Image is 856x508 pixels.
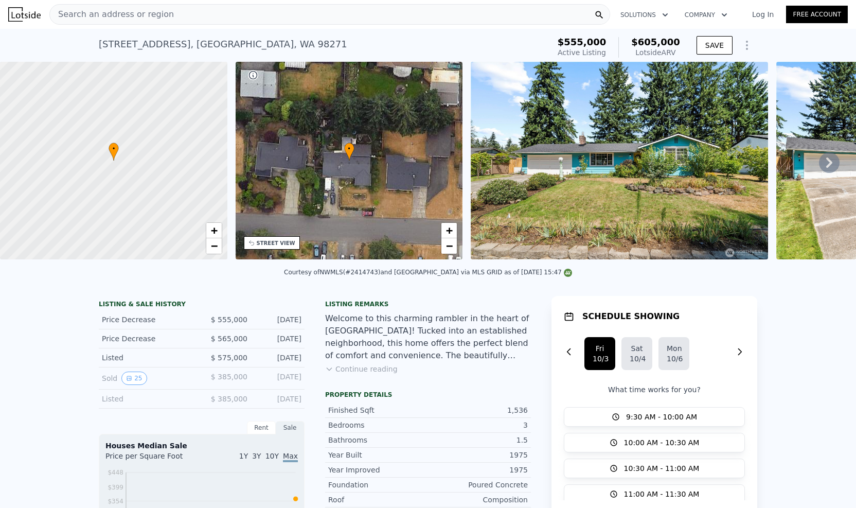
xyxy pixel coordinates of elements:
[428,465,528,475] div: 1975
[211,354,247,362] span: $ 575,000
[256,353,301,363] div: [DATE]
[328,435,428,445] div: Bathrooms
[558,48,606,57] span: Active Listing
[624,437,700,448] span: 10:00 AM - 10:30 AM
[564,407,745,427] button: 9:30 AM - 10:00 AM
[446,224,453,237] span: +
[328,495,428,505] div: Roof
[108,484,123,491] tspan: $399
[211,316,247,324] span: $ 555,000
[328,405,428,415] div: Finished Sqft
[441,238,457,254] a: Zoom out
[256,394,301,404] div: [DATE]
[344,144,354,153] span: •
[256,372,301,385] div: [DATE]
[612,6,676,24] button: Solutions
[210,239,217,252] span: −
[121,372,147,385] button: View historical data
[276,421,305,434] div: Sale
[102,372,193,385] div: Sold
[676,6,736,24] button: Company
[593,343,607,354] div: Fri
[257,239,295,247] div: STREET VIEW
[211,373,247,381] span: $ 385,000
[206,238,222,254] a: Zoom out
[428,480,528,490] div: Poured Concrete
[105,451,202,467] div: Price per Square Foot
[624,489,700,499] span: 11:00 AM - 11:30 AM
[109,143,119,161] div: •
[697,36,733,55] button: SAVE
[344,143,354,161] div: •
[737,35,757,56] button: Show Options
[109,144,119,153] span: •
[667,354,681,364] div: 10/6
[50,8,174,21] span: Search an address or region
[558,37,607,47] span: $555,000
[284,269,572,276] div: Courtesy of NWMLS (#2414743) and [GEOGRAPHIC_DATA] via MLS GRID as of [DATE] 15:47
[325,364,398,374] button: Continue reading
[108,469,123,476] tspan: $448
[325,391,531,399] div: Property details
[328,480,428,490] div: Foundation
[99,300,305,310] div: LISTING & SALE HISTORY
[99,37,347,51] div: [STREET_ADDRESS] , [GEOGRAPHIC_DATA] , WA 98271
[658,337,689,370] button: Mon10/6
[631,37,680,47] span: $605,000
[328,465,428,475] div: Year Improved
[102,314,193,325] div: Price Decrease
[630,343,644,354] div: Sat
[582,310,680,323] h1: SCHEDULE SHOWING
[564,269,572,277] img: NWMLS Logo
[239,452,248,460] span: 1Y
[593,354,607,364] div: 10/3
[786,6,848,23] a: Free Account
[441,223,457,238] a: Zoom in
[206,223,222,238] a: Zoom in
[256,314,301,325] div: [DATE]
[210,224,217,237] span: +
[621,337,652,370] button: Sat10/4
[446,239,453,252] span: −
[328,450,428,460] div: Year Built
[428,495,528,505] div: Composition
[325,312,531,362] div: Welcome to this charming rambler in the heart of [GEOGRAPHIC_DATA]! Tucked into an established ne...
[564,459,745,478] button: 10:30 AM - 11:00 AM
[626,412,697,422] span: 9:30 AM - 10:00 AM
[211,395,247,403] span: $ 385,000
[428,435,528,445] div: 1.5
[584,337,615,370] button: Fri10/3
[252,452,261,460] span: 3Y
[564,484,745,504] button: 11:00 AM - 11:30 AM
[328,420,428,430] div: Bedrooms
[564,433,745,452] button: 10:00 AM - 10:30 AM
[247,421,276,434] div: Rent
[256,334,301,344] div: [DATE]
[102,394,193,404] div: Listed
[471,62,768,259] img: Sale: 167437643 Parcel: 103625556
[428,405,528,415] div: 1,536
[265,452,279,460] span: 10Y
[428,450,528,460] div: 1975
[667,343,681,354] div: Mon
[428,420,528,430] div: 3
[624,463,700,474] span: 10:30 AM - 11:00 AM
[283,452,298,462] span: Max
[211,335,247,343] span: $ 565,000
[105,441,298,451] div: Houses Median Sale
[630,354,644,364] div: 10/4
[102,334,193,344] div: Price Decrease
[325,300,531,308] div: Listing remarks
[108,498,123,505] tspan: $354
[740,9,786,20] a: Log In
[631,47,680,58] div: Lotside ARV
[8,7,41,22] img: Lotside
[564,384,745,395] p: What time works for you?
[102,353,193,363] div: Listed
